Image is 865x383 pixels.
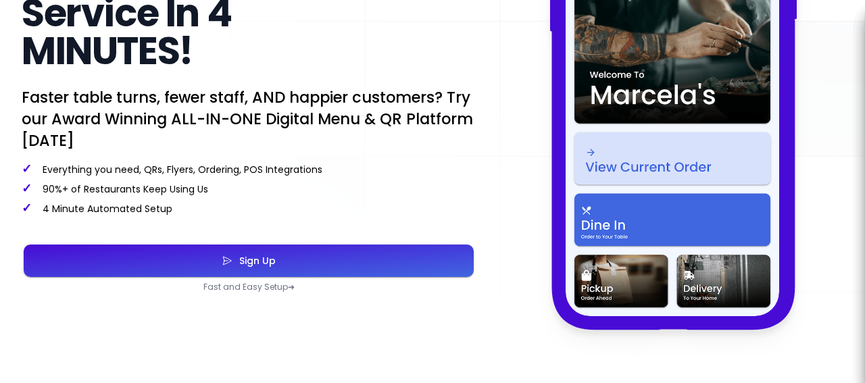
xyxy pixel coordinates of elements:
[22,162,476,176] p: Everything you need, QRs, Flyers, Ordering, POS Integrations
[22,180,32,197] span: ✓
[22,160,32,177] span: ✓
[22,182,476,196] p: 90%+ of Restaurants Keep Using Us
[232,256,276,265] div: Sign Up
[22,86,476,151] p: Faster table turns, fewer staff, AND happier customers? Try our Award Winning ALL-IN-ONE Digital ...
[22,199,32,216] span: ✓
[22,282,476,292] p: Fast and Easy Setup ➜
[24,245,474,277] button: Sign Up
[22,201,476,215] p: 4 Minute Automated Setup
